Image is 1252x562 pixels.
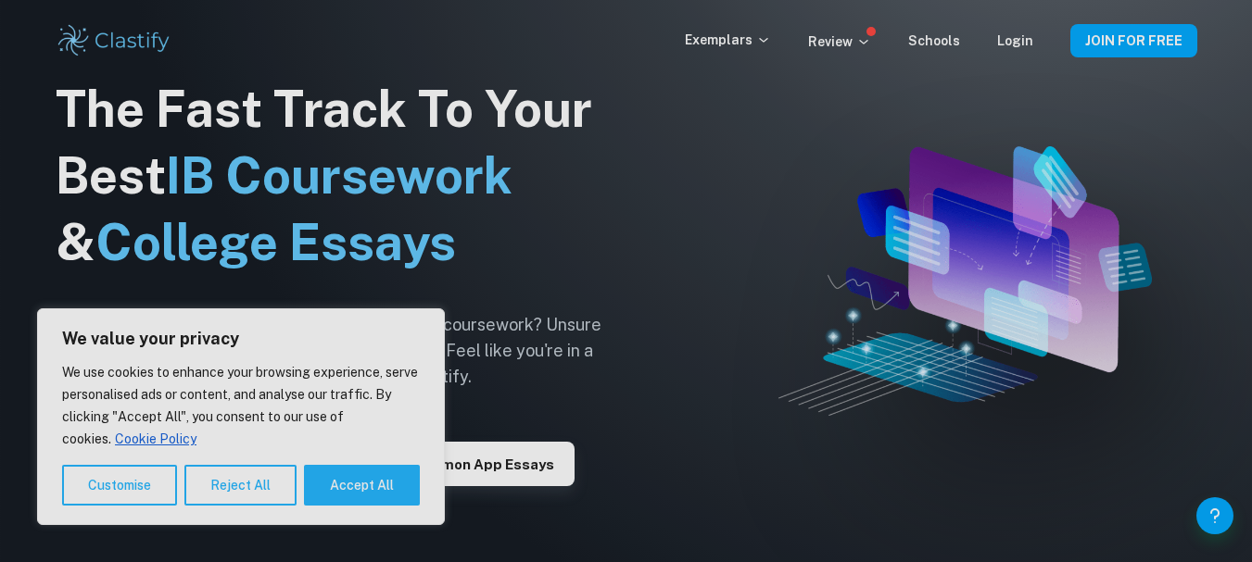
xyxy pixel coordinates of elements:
[62,465,177,506] button: Customise
[778,146,1152,416] img: Clastify hero
[114,431,197,447] a: Cookie Policy
[37,308,445,525] div: We value your privacy
[808,31,871,52] p: Review
[333,442,575,486] button: Explore Common App essays
[62,328,420,350] p: We value your privacy
[56,76,630,276] h1: The Fast Track To Your Best &
[304,465,420,506] button: Accept All
[685,30,771,50] p: Exemplars
[184,465,297,506] button: Reject All
[908,33,960,48] a: Schools
[56,22,173,59] img: Clastify logo
[1070,24,1197,57] button: JOIN FOR FREE
[1196,497,1233,534] button: Help and Feedback
[95,213,456,271] span: College Essays
[62,361,420,450] p: We use cookies to enhance your browsing experience, serve personalised ads or content, and analys...
[166,146,512,205] span: IB Coursework
[333,455,575,472] a: Explore Common App essays
[997,33,1033,48] a: Login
